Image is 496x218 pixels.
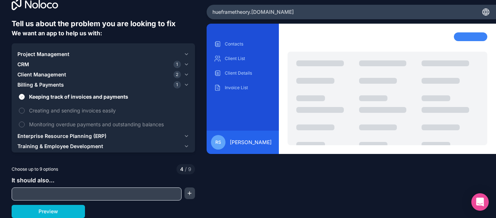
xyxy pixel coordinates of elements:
span: 1 [174,61,181,68]
button: Client Management2 [17,70,189,80]
span: We want an app to help us with: [12,29,102,37]
span: Project Management [17,51,69,58]
span: RS [215,139,221,145]
span: Creating and sending invoices easily [29,107,188,114]
div: Open Intercom Messenger [471,193,489,211]
span: Client Management [17,71,66,78]
span: 9 [183,166,191,173]
span: Choose up to 9 options [12,166,58,173]
button: Preview [12,205,85,218]
span: Training & Employee Development [17,143,103,150]
div: Billing & Payments1 [17,90,189,131]
p: Client Details [225,70,272,76]
span: 1 [174,81,181,88]
span: 2 [174,71,181,78]
span: Monitoring overdue payments and outstanding balances [29,120,188,128]
button: Enterprise Resource Planning (ERP) [17,131,189,141]
button: Keeping track of invoices and payments [19,94,25,100]
span: [PERSON_NAME] [230,139,272,146]
span: Billing & Payments [17,81,64,88]
div: scrollable content [212,38,273,125]
button: Creating and sending invoices easily [19,108,25,114]
span: hueframetheory .[DOMAIN_NAME] [212,8,294,16]
span: / [185,166,187,172]
span: It should also... [12,177,54,184]
button: Monitoring overdue payments and outstanding balances [19,122,25,127]
button: Project Management [17,49,189,59]
span: Keeping track of invoices and payments [29,93,188,100]
span: CRM [17,61,29,68]
p: Contacts [225,41,272,47]
button: Billing & Payments1 [17,80,189,90]
p: Client List [225,56,272,62]
button: CRM1 [17,59,189,70]
span: 4 [180,166,183,173]
p: Invoice List [225,85,272,91]
button: Training & Employee Development [17,141,189,151]
span: Enterprise Resource Planning (ERP) [17,132,106,140]
h6: Tell us about the problem you are looking to fix [12,19,195,29]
